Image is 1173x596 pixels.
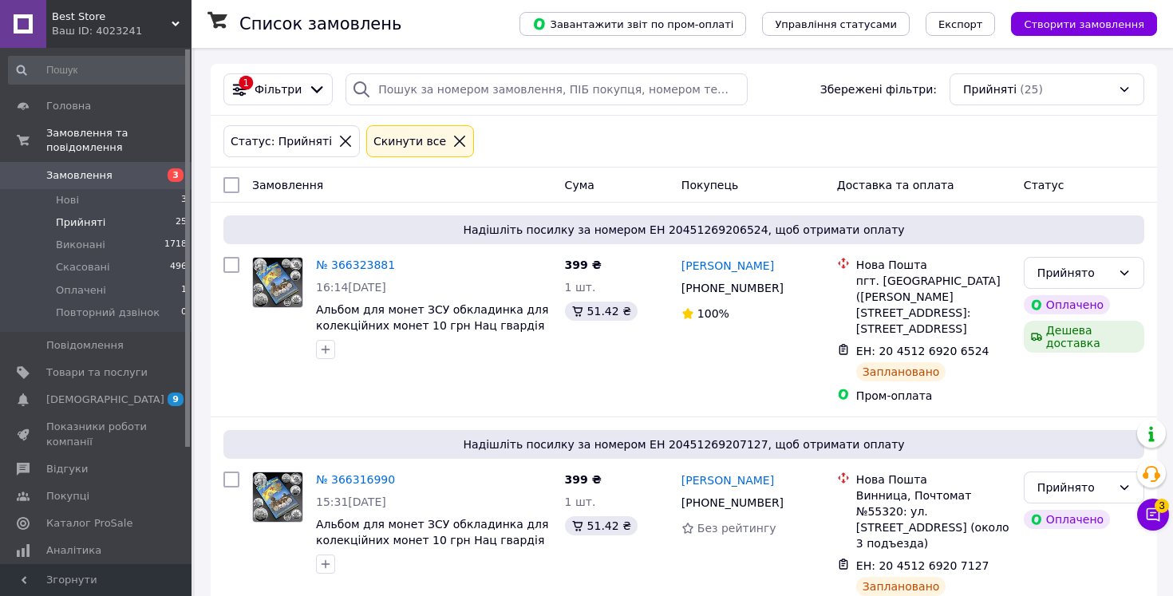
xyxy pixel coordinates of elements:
[46,420,148,448] span: Показники роботи компанії
[239,14,401,34] h1: Список замовлень
[856,257,1011,273] div: Нова Пошта
[1020,83,1043,96] span: (25)
[565,516,638,535] div: 51.42 ₴
[56,238,105,252] span: Виконані
[252,179,323,191] span: Замовлення
[519,12,746,36] button: Завантажити звіт по пром-оплаті
[1155,499,1169,513] span: 3
[176,215,187,230] span: 25
[181,283,187,298] span: 1
[926,12,996,36] button: Експорт
[681,179,738,191] span: Покупець
[253,258,302,307] img: Фото товару
[565,179,594,191] span: Cума
[856,273,1011,337] div: пгт. [GEOGRAPHIC_DATA] ([PERSON_NAME][STREET_ADDRESS]: [STREET_ADDRESS]
[56,260,110,274] span: Скасовані
[856,577,946,596] div: Заплановано
[168,393,184,406] span: 9
[697,522,776,535] span: Без рейтингу
[46,365,148,380] span: Товари та послуги
[1011,12,1157,36] button: Створити замовлення
[856,487,1011,551] div: Винница, Почтомат №55320: ул. [STREET_ADDRESS] (около 3 подъезда)
[565,495,596,508] span: 1 шт.
[681,472,774,488] a: [PERSON_NAME]
[316,303,548,348] a: Альбом для монет ЗСУ обкладинка для колекційних монет 10 грн Нац гвардія ССО ВМС
[56,306,160,320] span: Повторний дзвінок
[46,99,91,113] span: Головна
[56,193,79,207] span: Нові
[1024,18,1144,30] span: Створити замовлення
[856,362,946,381] div: Заплановано
[52,10,172,24] span: Best Store
[963,81,1017,97] span: Прийняті
[181,306,187,320] span: 0
[316,281,386,294] span: 16:14[DATE]
[775,18,897,30] span: Управління статусами
[46,168,113,183] span: Замовлення
[1024,510,1110,529] div: Оплачено
[370,132,449,150] div: Cкинути все
[532,17,733,31] span: Завантажити звіт по пром-оплаті
[168,168,184,182] span: 3
[1037,479,1112,496] div: Прийнято
[565,302,638,321] div: 51.42 ₴
[164,238,187,252] span: 1718
[346,73,748,105] input: Пошук за номером замовлення, ПІБ покупця, номером телефону, Email, номером накладної
[253,472,302,522] img: Фото товару
[46,543,101,558] span: Аналітика
[230,436,1138,452] span: Надішліть посилку за номером ЕН 20451269207127, щоб отримати оплату
[565,281,596,294] span: 1 шт.
[46,338,124,353] span: Повідомлення
[1024,321,1144,353] div: Дешева доставка
[1037,264,1112,282] div: Прийнято
[252,257,303,308] a: Фото товару
[230,222,1138,238] span: Надішліть посилку за номером ЕН 20451269206524, щоб отримати оплату
[46,393,164,407] span: [DEMOGRAPHIC_DATA]
[181,193,187,207] span: 3
[681,258,774,274] a: [PERSON_NAME]
[697,307,729,320] span: 100%
[938,18,983,30] span: Експорт
[170,260,187,274] span: 496
[856,345,989,357] span: ЕН: 20 4512 6920 6524
[46,126,192,155] span: Замовлення та повідомлення
[1137,499,1169,531] button: Чат з покупцем3
[678,491,787,514] div: [PHONE_NUMBER]
[316,518,548,562] a: Альбом для монет ЗСУ обкладинка для колекційних монет 10 грн Нац гвардія ССО ВМС
[316,495,386,508] span: 15:31[DATE]
[316,259,395,271] a: № 366323881
[565,473,602,486] span: 399 ₴
[995,17,1157,30] a: Створити замовлення
[8,56,188,85] input: Пошук
[762,12,910,36] button: Управління статусами
[316,473,395,486] a: № 366316990
[1024,295,1110,314] div: Оплачено
[227,132,335,150] div: Статус: Прийняті
[56,215,105,230] span: Прийняті
[255,81,302,97] span: Фільтри
[856,559,989,572] span: ЕН: 20 4512 6920 7127
[856,472,1011,487] div: Нова Пошта
[820,81,937,97] span: Збережені фільтри:
[1024,179,1064,191] span: Статус
[52,24,192,38] div: Ваш ID: 4023241
[46,489,89,503] span: Покупці
[46,516,132,531] span: Каталог ProSale
[56,283,106,298] span: Оплачені
[252,472,303,523] a: Фото товару
[856,388,1011,404] div: Пром-оплата
[46,462,88,476] span: Відгуки
[837,179,954,191] span: Доставка та оплата
[565,259,602,271] span: 399 ₴
[678,277,787,299] div: [PHONE_NUMBER]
